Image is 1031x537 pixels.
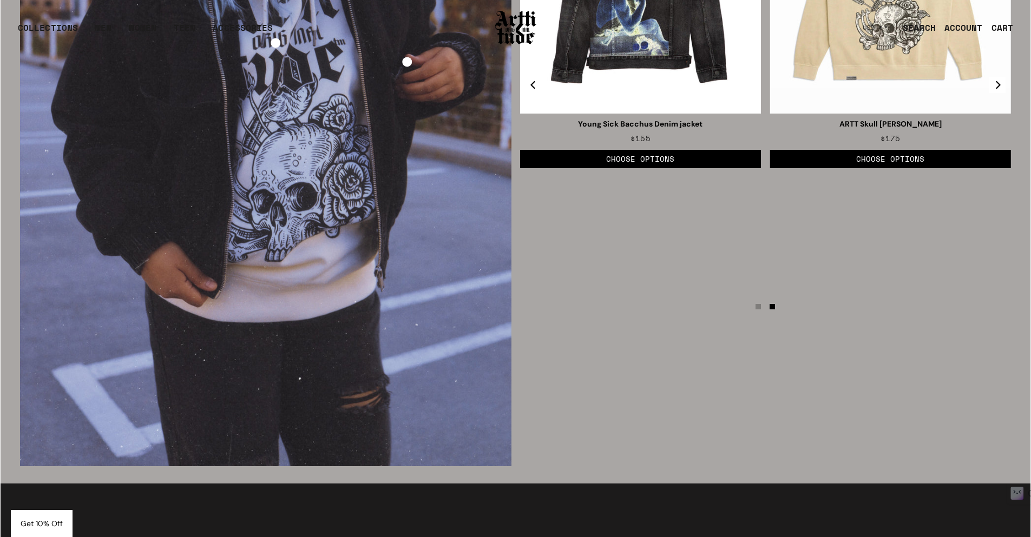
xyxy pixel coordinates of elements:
[174,21,195,43] a: TEEN
[213,21,273,43] div: ACCESSORIES
[991,21,1013,34] div: CART
[983,17,1013,38] a: Open cart
[494,9,537,46] img: Arttitude
[578,119,702,129] a: Young Sick Bacchus Denim jacket
[95,21,111,43] a: MEN
[856,16,895,39] button: USD $
[526,77,542,93] button: Previous
[631,132,651,144] span: $155
[770,304,775,309] li: Page dot 2
[770,150,1011,168] button: Choose Options
[756,304,761,309] li: Page dot 1
[21,519,63,528] span: Get 10% Off
[9,21,281,43] ul: Main navigation
[894,17,936,38] a: SEARCH
[520,150,761,168] button: Choose Options
[881,132,901,144] span: $175
[18,21,78,43] div: COLLECTIONS
[11,510,73,537] div: Get 10% Off
[839,119,942,129] a: ARTT Skull [PERSON_NAME]
[989,77,1006,93] button: Next
[129,21,156,43] a: WOMEN
[863,23,883,32] span: USD $
[936,17,983,38] a: ACCOUNT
